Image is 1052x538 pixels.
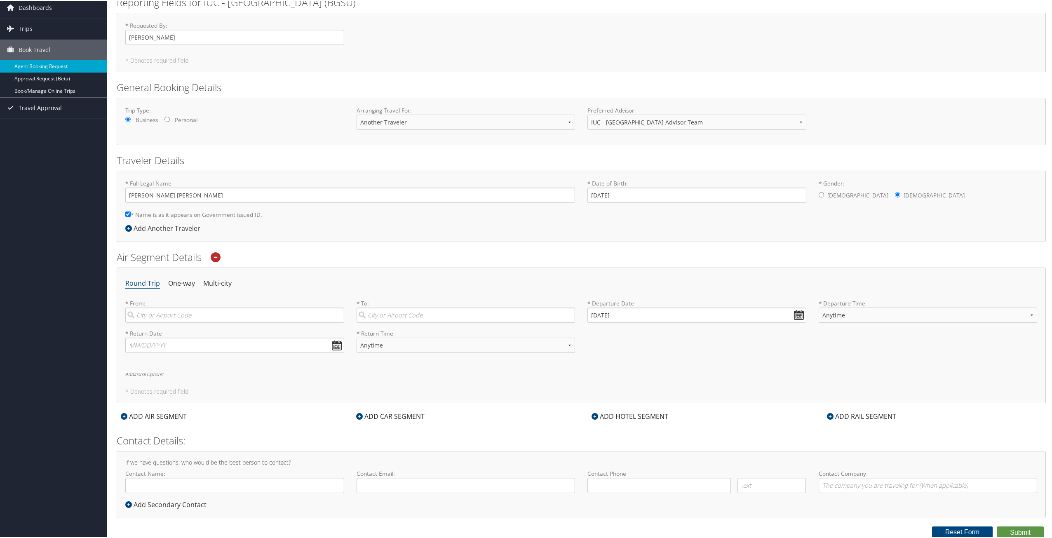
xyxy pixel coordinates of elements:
h2: General Booking Details [117,80,1046,94]
div: ADD AIR SEGMENT [117,411,191,421]
h6: Additional Options: [125,371,1037,376]
label: Contact Company [819,469,1038,492]
label: * From: [125,298,344,322]
label: Contact Name: [125,469,344,492]
li: Round Trip [125,275,160,290]
label: * Departure Date [587,298,806,307]
input: * Date of Birth: [587,187,806,202]
label: Personal [175,115,197,123]
input: * Requested By: [125,29,344,44]
label: * To: [357,298,575,322]
input: Contact Email: [357,477,575,492]
label: * Gender: [819,179,1038,203]
input: * Name is as it appears on Government issued ID. [125,211,131,216]
label: * Full Legal Name [125,179,575,202]
h5: * Denotes required field [125,57,1037,63]
label: Trip Type: [125,106,344,114]
li: One-way [168,275,195,290]
label: Contact Phone [587,469,806,477]
label: [DEMOGRAPHIC_DATA] [827,187,888,202]
h5: * Denotes required field [125,388,1037,394]
h2: Traveler Details [117,153,1046,167]
input: .ext [737,477,806,492]
label: * Return Time [357,329,575,337]
label: * Date of Birth: [587,179,806,202]
label: Arranging Travel For: [357,106,575,114]
input: MM/DD/YYYY [125,337,344,352]
label: * Requested By : [125,21,344,44]
span: Book Travel [19,39,50,59]
h2: Contact Details: [117,433,1046,447]
input: City or Airport Code [125,307,344,322]
h2: Air Segment Details [117,249,1046,263]
input: * Gender:[DEMOGRAPHIC_DATA][DEMOGRAPHIC_DATA] [819,191,824,197]
label: Business [136,115,158,123]
label: [DEMOGRAPHIC_DATA] [904,187,965,202]
li: Multi-city [203,275,232,290]
label: * Name is as it appears on Government issued ID. [125,206,262,221]
h4: If we have questions, who would be the best person to contact? [125,459,1037,465]
label: Contact Email: [357,469,575,492]
input: * Full Legal Name [125,187,575,202]
button: Submit [997,526,1044,538]
div: Add Secondary Contact [125,499,211,509]
label: Preferred Advisor [587,106,806,114]
span: Travel Approval [19,97,62,117]
input: Contact Company [819,477,1038,492]
label: * Departure Time [819,298,1038,329]
input: City or Airport Code [357,307,575,322]
div: Add Another Traveler [125,223,204,233]
div: ADD HOTEL SEGMENT [587,411,672,421]
div: ADD RAIL SEGMENT [823,411,900,421]
span: Trips [19,18,33,38]
input: * Gender:[DEMOGRAPHIC_DATA][DEMOGRAPHIC_DATA] [895,191,900,197]
input: Contact Name: [125,477,344,492]
div: ADD CAR SEGMENT [352,411,429,421]
button: Reset Form [932,526,993,537]
input: MM/DD/YYYY [587,307,806,322]
label: * Return Date [125,329,344,337]
select: * Departure Time [819,307,1038,322]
